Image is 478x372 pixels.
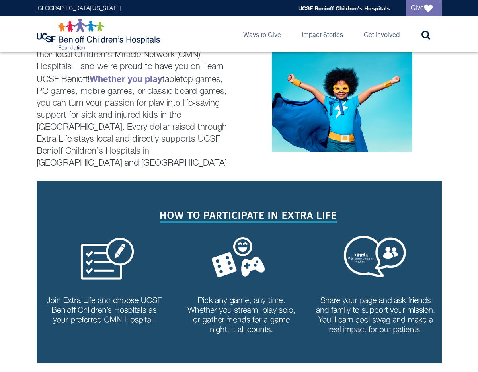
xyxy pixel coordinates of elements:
[406,0,442,16] a: Give
[295,16,349,52] a: Impact Stories
[37,18,162,50] img: Logo for UCSF Benioff Children's Hospitals Foundation
[298,5,390,12] a: UCSF Benioff Children's Hospitals
[272,17,412,152] img: Be a hero for our kids
[37,181,442,363] img: How to participate in extra life
[37,6,121,11] a: [GEOGRAPHIC_DATA][US_STATE]
[237,16,287,52] a: Ways to Give
[357,16,406,52] a: Get Involved
[90,74,162,84] a: Whether you play
[37,37,236,169] p: Extra Life unites gamers around the world to support their local Children's Miracle Network (CMN)...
